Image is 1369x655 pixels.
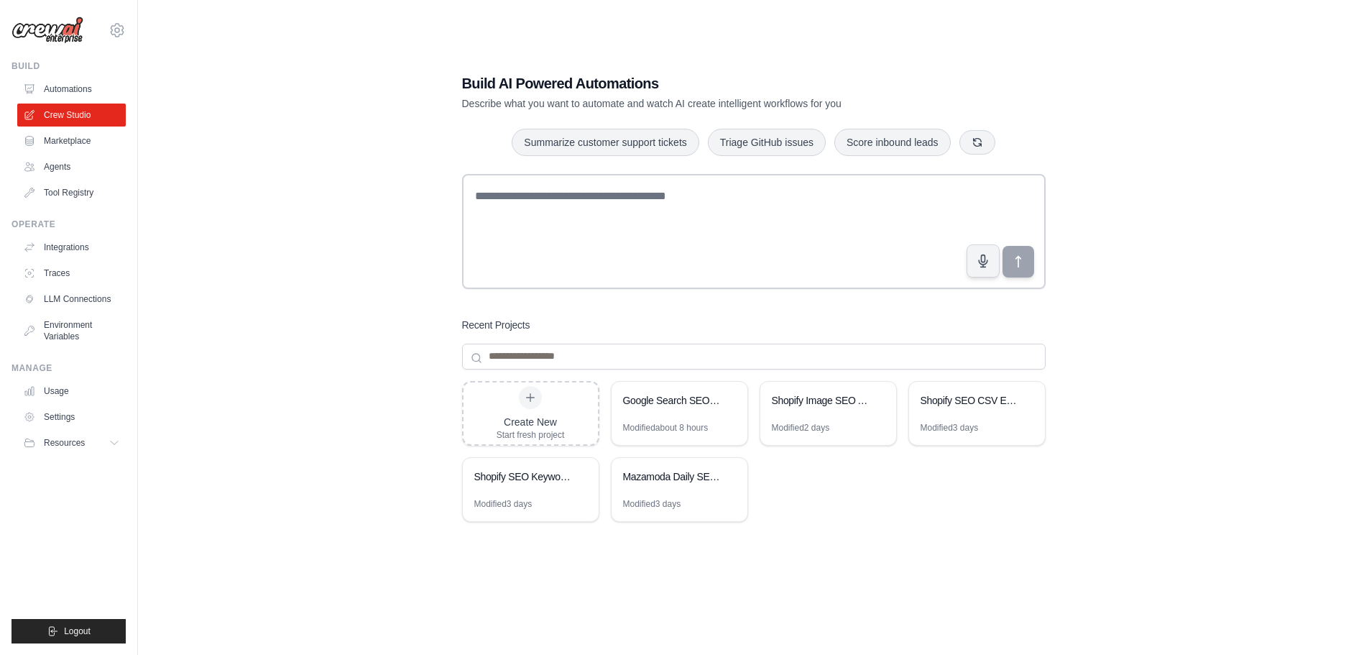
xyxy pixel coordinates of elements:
[512,129,699,156] button: Summarize customer support tickets
[462,96,945,111] p: Describe what you want to automate and watch AI create intelligent workflows for you
[17,288,126,311] a: LLM Connections
[623,422,709,434] div: Modified about 8 hours
[64,626,91,637] span: Logout
[623,470,722,484] div: Mazamoda Daily SEO Optimizer
[462,73,945,93] h1: Build AI Powered Automations
[921,393,1019,408] div: Shopify SEO CSV Export & Import System
[17,406,126,429] a: Settings
[17,313,126,348] a: Environment Variables
[17,236,126,259] a: Integrations
[11,17,83,44] img: Logo
[497,429,565,441] div: Start fresh project
[623,498,681,510] div: Modified 3 days
[17,104,126,127] a: Crew Studio
[17,181,126,204] a: Tool Registry
[11,362,126,374] div: Manage
[772,422,830,434] div: Modified 2 days
[967,244,1000,278] button: Click to speak your automation idea
[17,431,126,454] button: Resources
[17,380,126,403] a: Usage
[474,498,533,510] div: Modified 3 days
[623,393,722,408] div: Google Search SEO Optimizer - Columns AG AH
[11,219,126,230] div: Operate
[921,422,979,434] div: Modified 3 days
[772,393,870,408] div: Shopify Image SEO Automation
[462,318,530,332] h3: Recent Projects
[474,470,573,484] div: Shopify SEO Keyword Generator
[959,130,995,155] button: Get new suggestions
[17,78,126,101] a: Automations
[17,129,126,152] a: Marketplace
[17,262,126,285] a: Traces
[708,129,826,156] button: Triage GitHub issues
[834,129,951,156] button: Score inbound leads
[11,619,126,643] button: Logout
[497,415,565,429] div: Create New
[17,155,126,178] a: Agents
[44,437,85,449] span: Resources
[11,60,126,72] div: Build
